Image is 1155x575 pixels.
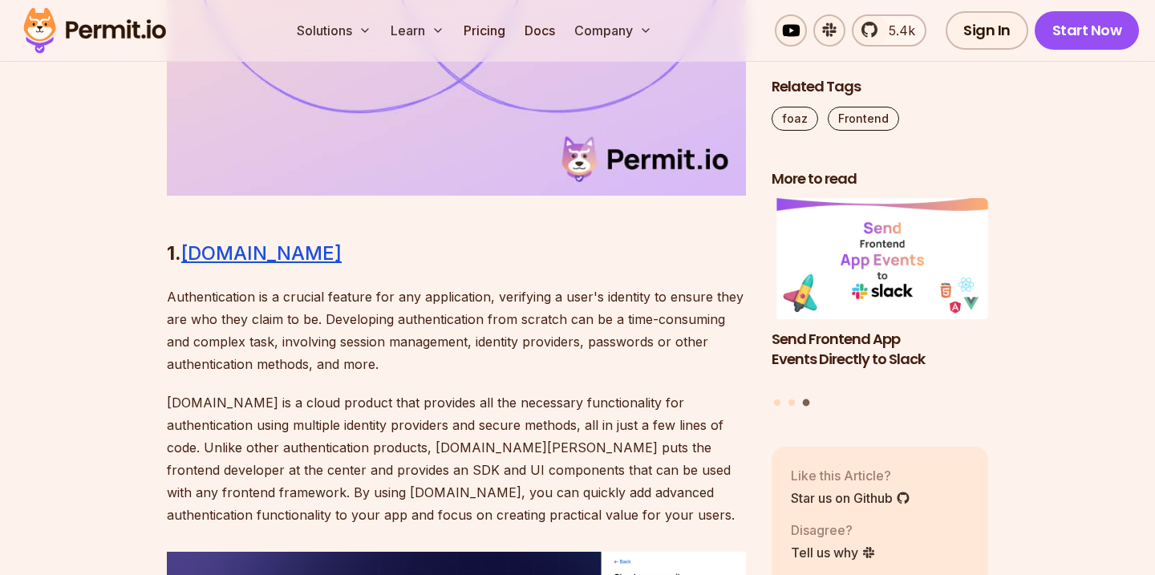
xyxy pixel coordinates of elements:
[879,21,915,40] span: 5.4k
[791,488,910,508] a: Star us on Github
[772,169,988,189] h2: More to read
[518,14,561,47] a: Docs
[167,391,746,526] p: [DOMAIN_NAME] is a cloud product that provides all the necessary functionality for authentication...
[791,520,876,540] p: Disagree?
[772,107,818,131] a: foaz
[772,199,988,390] li: 3 of 3
[791,543,876,562] a: Tell us why
[384,14,451,47] button: Learn
[772,330,988,370] h3: Send Frontend App Events Directly to Slack
[772,199,988,390] a: Send Frontend App Events Directly to SlackSend Frontend App Events Directly to Slack
[568,14,659,47] button: Company
[457,14,512,47] a: Pricing
[774,399,780,406] button: Go to slide 1
[772,199,988,321] img: Send Frontend App Events Directly to Slack
[1035,11,1140,50] a: Start Now
[290,14,378,47] button: Solutions
[167,176,746,266] h2: 1.
[772,199,988,409] div: Posts
[772,77,988,97] h2: Related Tags
[788,399,795,406] button: Go to slide 2
[828,107,899,131] a: Frontend
[181,241,342,265] a: [DOMAIN_NAME]
[167,285,746,375] p: Authentication is a crucial feature for any application, verifying a user's identity to ensure th...
[16,3,173,58] img: Permit logo
[852,14,926,47] a: 5.4k
[791,466,910,485] p: Like this Article?
[946,11,1028,50] a: Sign In
[802,399,809,407] button: Go to slide 3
